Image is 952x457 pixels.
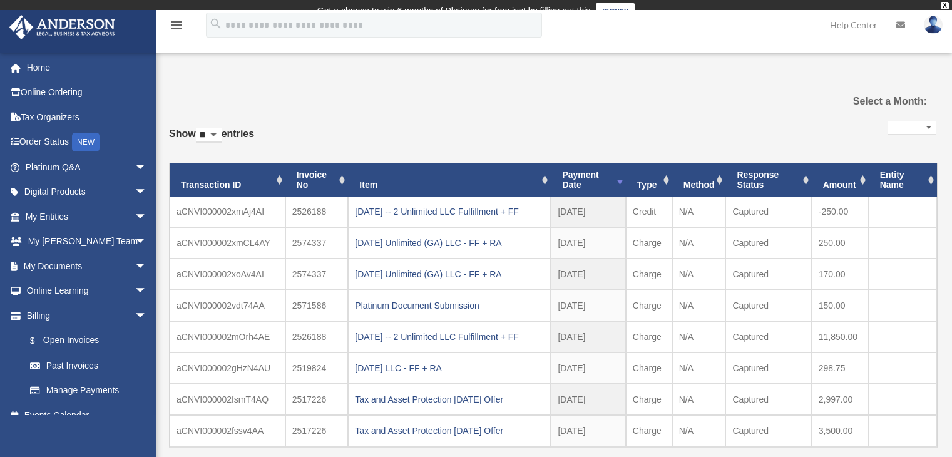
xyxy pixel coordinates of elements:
[355,203,544,220] div: [DATE] -- 2 Unlimited LLC Fulfillment + FF
[626,227,672,259] td: Charge
[9,279,166,304] a: Online Learningarrow_drop_down
[812,197,869,227] td: -250.00
[626,384,672,415] td: Charge
[672,163,726,197] th: Method: activate to sort column ascending
[169,18,184,33] i: menu
[941,2,949,9] div: close
[9,204,166,229] a: My Entitiesarrow_drop_down
[626,290,672,321] td: Charge
[626,197,672,227] td: Credit
[18,378,166,403] a: Manage Payments
[725,227,811,259] td: Captured
[551,415,625,446] td: [DATE]
[9,105,166,130] a: Tax Organizers
[9,55,166,80] a: Home
[348,163,551,197] th: Item: activate to sort column ascending
[869,163,937,197] th: Entity Name: activate to sort column ascending
[551,259,625,290] td: [DATE]
[285,352,349,384] td: 2519824
[355,265,544,283] div: [DATE] Unlimited (GA) LLC - FF + RA
[285,197,349,227] td: 2526188
[812,321,869,352] td: 11,850.00
[135,155,160,180] span: arrow_drop_down
[170,259,285,290] td: aCNVI000002xoAv4AI
[725,163,811,197] th: Response Status: activate to sort column ascending
[626,415,672,446] td: Charge
[551,290,625,321] td: [DATE]
[812,259,869,290] td: 170.00
[135,303,160,329] span: arrow_drop_down
[9,303,166,328] a: Billingarrow_drop_down
[169,125,254,155] label: Show entries
[672,197,726,227] td: N/A
[551,227,625,259] td: [DATE]
[9,229,166,254] a: My [PERSON_NAME] Teamarrow_drop_down
[355,359,544,377] div: [DATE] LLC - FF + RA
[135,229,160,255] span: arrow_drop_down
[170,197,285,227] td: aCNVI000002xmAj4AI
[725,415,811,446] td: Captured
[551,197,625,227] td: [DATE]
[135,180,160,205] span: arrow_drop_down
[672,321,726,352] td: N/A
[209,17,223,31] i: search
[9,80,166,105] a: Online Ordering
[672,227,726,259] td: N/A
[596,3,635,18] a: survey
[551,352,625,384] td: [DATE]
[169,22,184,33] a: menu
[812,384,869,415] td: 2,997.00
[285,227,349,259] td: 2574337
[135,254,160,279] span: arrow_drop_down
[9,403,166,428] a: Events Calendar
[285,384,349,415] td: 2517226
[812,163,869,197] th: Amount: activate to sort column ascending
[551,321,625,352] td: [DATE]
[355,328,544,346] div: [DATE] -- 2 Unlimited LLC Fulfillment + FF
[672,384,726,415] td: N/A
[812,290,869,321] td: 150.00
[812,415,869,446] td: 3,500.00
[812,352,869,384] td: 298.75
[170,227,285,259] td: aCNVI000002xmCL4AY
[355,422,544,439] div: Tax and Asset Protection [DATE] Offer
[626,321,672,352] td: Charge
[9,155,166,180] a: Platinum Q&Aarrow_drop_down
[725,321,811,352] td: Captured
[551,384,625,415] td: [DATE]
[355,391,544,408] div: Tax and Asset Protection [DATE] Offer
[9,254,166,279] a: My Documentsarrow_drop_down
[9,130,166,155] a: Order StatusNEW
[170,384,285,415] td: aCNVI000002fsmT4AQ
[285,321,349,352] td: 2526188
[725,352,811,384] td: Captured
[18,353,160,378] a: Past Invoices
[170,352,285,384] td: aCNVI000002gHzN4AU
[812,227,869,259] td: 250.00
[135,204,160,230] span: arrow_drop_down
[725,384,811,415] td: Captured
[725,290,811,321] td: Captured
[672,415,726,446] td: N/A
[18,328,166,354] a: $Open Invoices
[285,163,349,197] th: Invoice No: activate to sort column ascending
[317,3,591,18] div: Get a chance to win 6 months of Platinum for free just by filling out this
[551,163,625,197] th: Payment Date: activate to sort column ascending
[672,259,726,290] td: N/A
[6,15,119,39] img: Anderson Advisors Platinum Portal
[9,180,166,205] a: Digital Productsarrow_drop_down
[170,415,285,446] td: aCNVI000002fssv4AA
[196,128,222,143] select: Showentries
[355,234,544,252] div: [DATE] Unlimited (GA) LLC - FF + RA
[672,290,726,321] td: N/A
[626,352,672,384] td: Charge
[818,93,927,110] label: Select a Month:
[37,333,43,349] span: $
[135,279,160,304] span: arrow_drop_down
[672,352,726,384] td: N/A
[924,16,943,34] img: User Pic
[725,197,811,227] td: Captured
[72,133,100,151] div: NEW
[170,321,285,352] td: aCNVI000002mOrh4AE
[170,163,285,197] th: Transaction ID: activate to sort column ascending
